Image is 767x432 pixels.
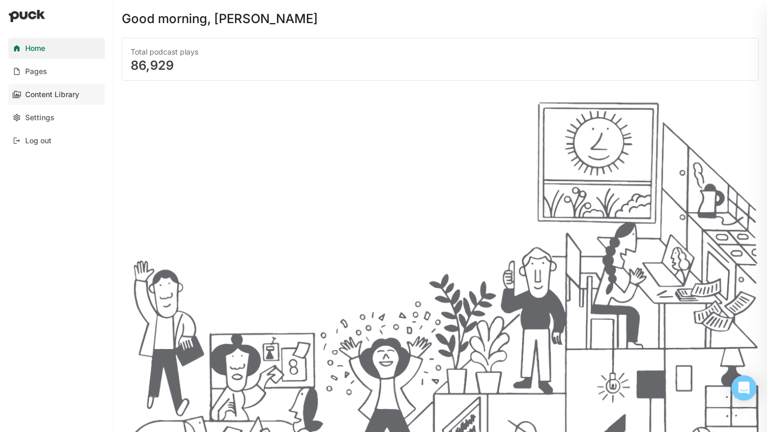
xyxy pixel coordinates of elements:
div: 86,929 [131,59,750,72]
div: Open Intercom Messenger [731,375,757,401]
div: Log out [25,136,51,145]
a: Settings [8,107,105,128]
div: Settings [25,113,55,122]
a: Pages [8,61,105,82]
div: Pages [25,67,47,76]
div: Content Library [25,90,79,99]
div: Good morning, [PERSON_NAME] [122,13,318,25]
div: Home [25,44,45,53]
a: Home [8,38,105,59]
a: Content Library [8,84,105,105]
div: Total podcast plays [131,47,750,57]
